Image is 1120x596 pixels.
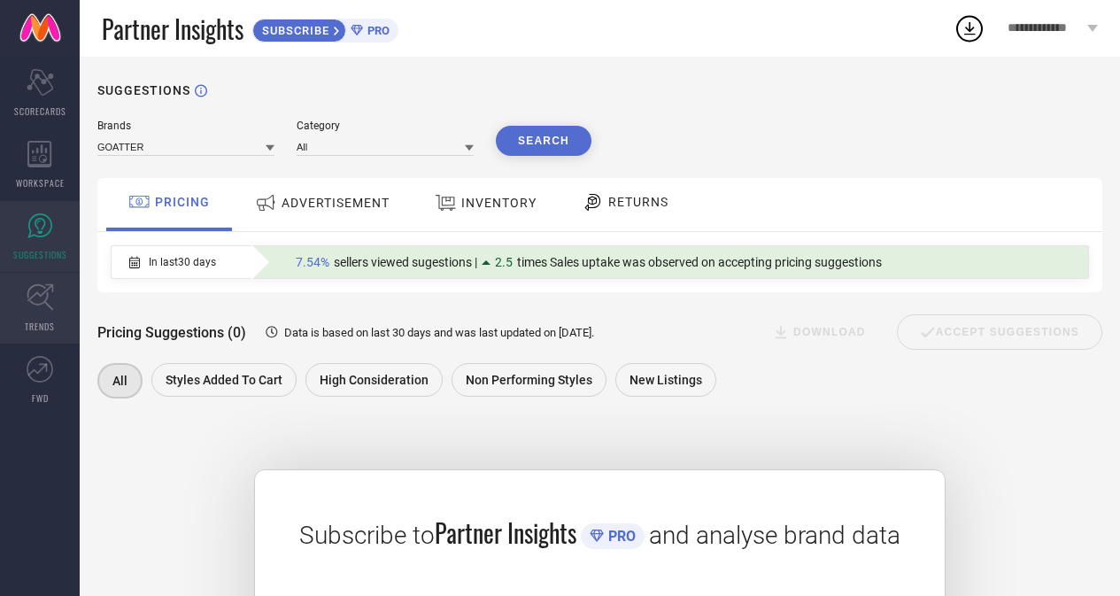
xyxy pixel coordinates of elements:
[608,195,668,209] span: RETURNS
[16,176,65,190] span: WORKSPACE
[461,196,537,210] span: INVENTORY
[299,521,435,550] span: Subscribe to
[496,126,591,156] button: Search
[253,24,334,37] span: SUBSCRIBE
[897,314,1102,350] div: Accept Suggestions
[296,255,329,269] span: 7.54%
[252,14,398,43] a: SUBSCRIBEPRO
[954,12,985,44] div: Open download list
[495,255,513,269] span: 2.5
[630,373,702,387] span: New Listings
[97,120,274,132] div: Brands
[517,255,882,269] span: times Sales uptake was observed on accepting pricing suggestions
[149,256,216,268] span: In last 30 days
[320,373,429,387] span: High Consideration
[13,248,67,261] span: SUGGESTIONS
[297,120,474,132] div: Category
[363,24,390,37] span: PRO
[112,374,127,388] span: All
[97,324,246,341] span: Pricing Suggestions (0)
[282,196,390,210] span: ADVERTISEMENT
[287,251,891,274] div: Percentage of sellers who have viewed suggestions for the current Insight Type
[604,528,636,545] span: PRO
[435,515,576,551] span: Partner Insights
[166,373,282,387] span: Styles Added To Cart
[155,195,210,209] span: PRICING
[466,373,592,387] span: Non Performing Styles
[334,255,477,269] span: sellers viewed sugestions |
[649,521,900,550] span: and analyse brand data
[102,11,243,47] span: Partner Insights
[25,320,55,333] span: TRENDS
[32,391,49,405] span: FWD
[284,326,594,339] span: Data is based on last 30 days and was last updated on [DATE] .
[14,104,66,118] span: SCORECARDS
[97,83,190,97] h1: SUGGESTIONS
